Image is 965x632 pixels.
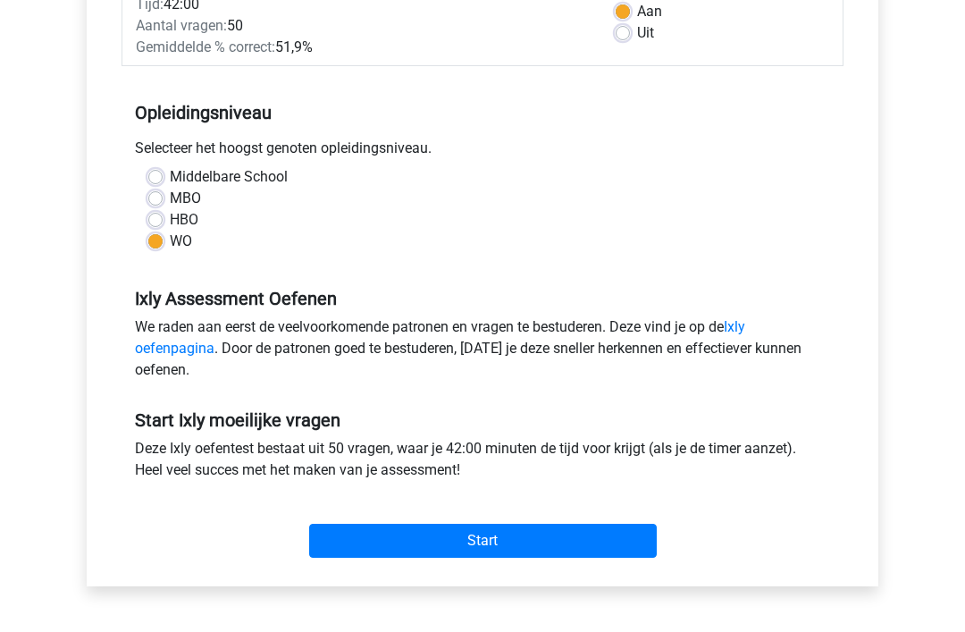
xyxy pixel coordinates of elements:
[122,15,602,37] div: 50
[637,1,662,22] label: Aan
[135,409,830,431] h5: Start Ixly moeilijke vragen
[309,524,657,558] input: Start
[136,38,275,55] span: Gemiddelde % correct:
[136,17,227,34] span: Aantal vragen:
[170,166,288,188] label: Middelbare School
[135,95,830,131] h5: Opleidingsniveau
[122,316,843,388] div: We raden aan eerst de veelvoorkomende patronen en vragen te bestuderen. Deze vind je op de . Door...
[170,209,198,231] label: HBO
[637,22,654,44] label: Uit
[170,188,201,209] label: MBO
[122,37,602,58] div: 51,9%
[122,438,843,488] div: Deze Ixly oefentest bestaat uit 50 vragen, waar je 42:00 minuten de tijd voor krijgt (als je de t...
[170,231,192,252] label: WO
[122,138,843,166] div: Selecteer het hoogst genoten opleidingsniveau.
[135,288,830,309] h5: Ixly Assessment Oefenen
